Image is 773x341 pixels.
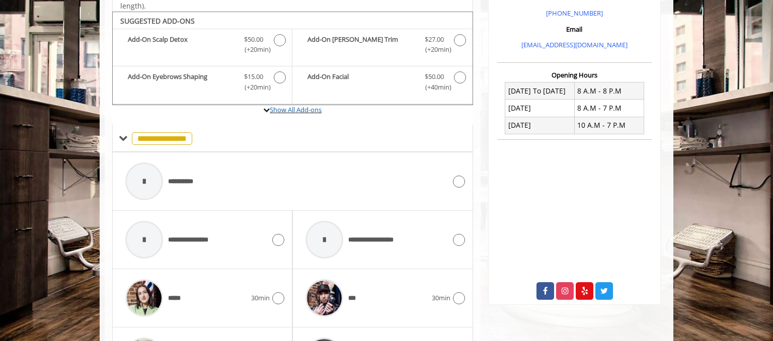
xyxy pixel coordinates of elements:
span: $15.00 [244,71,263,82]
span: (+20min ) [419,44,449,55]
a: Show All Add-ons [270,105,322,114]
label: Add-On Beard Trim [297,34,467,58]
td: [DATE] [505,117,575,134]
h3: Email [500,26,649,33]
a: [EMAIL_ADDRESS][DOMAIN_NAME] [521,40,628,49]
div: The Made Man Haircut Add-onS [112,12,473,105]
span: (+20min ) [239,82,269,93]
td: 10 A.M - 7 P.M [574,117,644,134]
span: $27.00 [425,34,444,45]
span: $50.00 [244,34,263,45]
span: $50.00 [425,71,444,82]
span: 30min [251,293,270,303]
td: 8 A.M - 7 P.M [574,100,644,117]
span: (+40min ) [419,82,449,93]
label: Add-On Scalp Detox [118,34,287,58]
label: Add-On Eyebrows Shaping [118,71,287,95]
label: Add-On Facial [297,71,467,95]
span: (+20min ) [239,44,269,55]
b: Add-On Facial [307,71,414,93]
td: [DATE] [505,100,575,117]
td: [DATE] To [DATE] [505,82,575,100]
b: Add-On Eyebrows Shaping [128,71,234,93]
h3: Opening Hours [497,71,652,78]
b: SUGGESTED ADD-ONS [120,16,195,26]
a: [PHONE_NUMBER] [546,9,603,18]
b: Add-On [PERSON_NAME] Trim [307,34,414,55]
span: 30min [432,293,450,303]
b: Add-On Scalp Detox [128,34,234,55]
td: 8 A.M - 8 P.M [574,82,644,100]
